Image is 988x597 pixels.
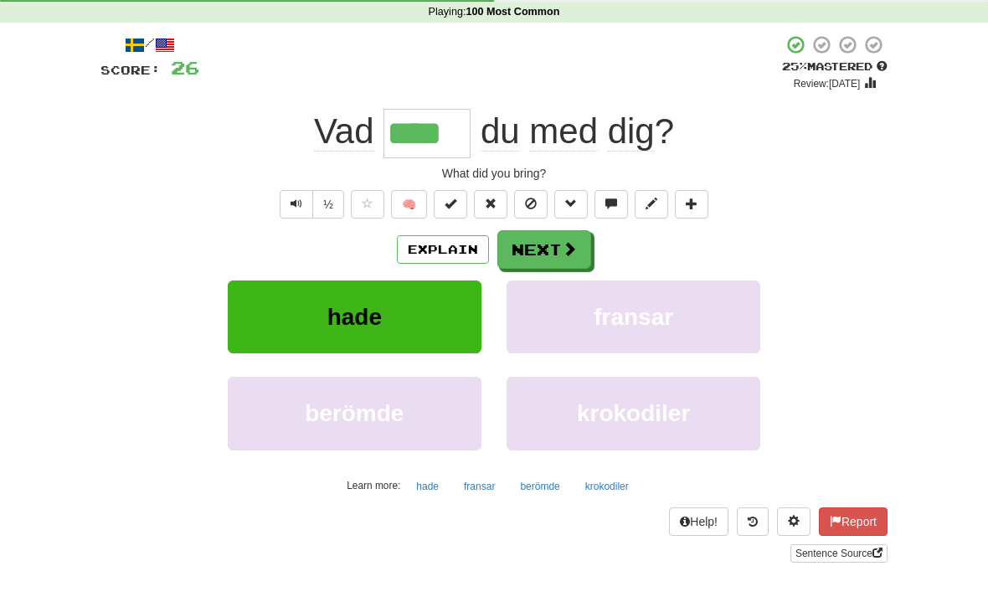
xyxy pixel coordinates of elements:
[100,165,888,182] div: What did you bring?
[577,400,690,426] span: krokodiler
[507,280,760,353] button: fransar
[397,235,489,264] button: Explain
[608,111,655,152] span: dig
[594,304,673,330] span: fransar
[511,474,569,499] button: berömde
[529,111,598,152] span: med
[347,480,400,491] small: Learn more:
[305,400,404,426] span: berömde
[327,304,382,330] span: hade
[554,190,588,219] button: Grammar (alt+g)
[635,190,668,219] button: Edit sentence (alt+d)
[737,507,769,536] button: Round history (alt+y)
[312,190,344,219] button: ½
[434,190,467,219] button: Set this sentence to 100% Mastered (alt+m)
[675,190,708,219] button: Add to collection (alt+a)
[228,377,481,450] button: berömde
[407,474,448,499] button: hade
[790,544,888,563] a: Sentence Source
[466,6,559,18] strong: 100 Most Common
[171,57,199,78] span: 26
[100,63,161,77] span: Score:
[507,377,760,450] button: krokodiler
[782,59,888,75] div: Mastered
[794,78,861,90] small: Review: [DATE]
[782,59,807,73] span: 25 %
[455,474,504,499] button: fransar
[497,230,591,269] button: Next
[391,190,427,219] button: 🧠
[481,111,520,152] span: du
[594,190,628,219] button: Discuss sentence (alt+u)
[471,111,674,152] span: ?
[280,190,313,219] button: Play sentence audio (ctl+space)
[474,190,507,219] button: Reset to 0% Mastered (alt+r)
[576,474,638,499] button: krokodiler
[314,111,374,152] span: Vad
[228,280,481,353] button: hade
[669,507,728,536] button: Help!
[819,507,888,536] button: Report
[100,34,199,55] div: /
[351,190,384,219] button: Favorite sentence (alt+f)
[276,190,344,219] div: Text-to-speech controls
[514,190,548,219] button: Ignore sentence (alt+i)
